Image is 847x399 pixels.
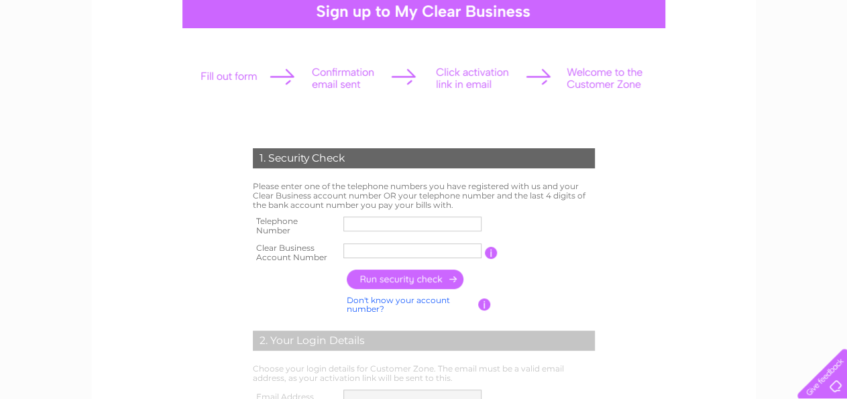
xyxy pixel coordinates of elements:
input: Information [485,247,498,259]
a: Blog [779,57,798,67]
img: logo.png [30,35,98,76]
td: Choose your login details for Customer Zone. The email must be a valid email address, as your act... [249,361,598,386]
a: Water [659,57,685,67]
div: 1. Security Check [253,148,595,168]
div: Clear Business is a trading name of Verastar Limited (registered in [GEOGRAPHIC_DATA] No. 3667643... [107,7,741,65]
td: Please enter one of the telephone numbers you have registered with us and your Clear Business acc... [249,178,598,213]
a: Don't know your account number? [347,295,450,315]
a: Telecoms [730,57,771,67]
input: Information [478,298,491,310]
a: Contact [806,57,839,67]
a: 0333 014 3131 [594,7,687,23]
div: 2. Your Login Details [253,331,595,351]
th: Telephone Number [249,213,341,239]
th: Clear Business Account Number [249,239,341,266]
a: Energy [693,57,722,67]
